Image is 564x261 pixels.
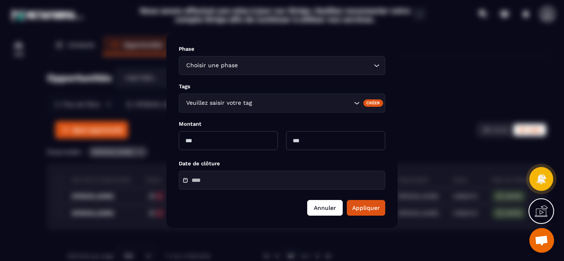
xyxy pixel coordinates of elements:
div: Search for option [179,56,385,75]
div: Ouvrir le chat [529,228,554,253]
p: Date de clôture [179,160,385,167]
span: Choisir une phase [184,61,239,70]
div: Search for option [179,94,385,113]
input: Search for option [239,61,372,70]
button: Annuler [307,200,343,216]
p: Montant [179,121,385,127]
p: Tags [179,83,385,89]
p: Phase [179,46,385,52]
input: Search for option [254,99,352,108]
div: Créer [363,99,384,106]
button: Appliquer [347,200,385,216]
span: Veuillez saisir votre tag [184,99,254,108]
